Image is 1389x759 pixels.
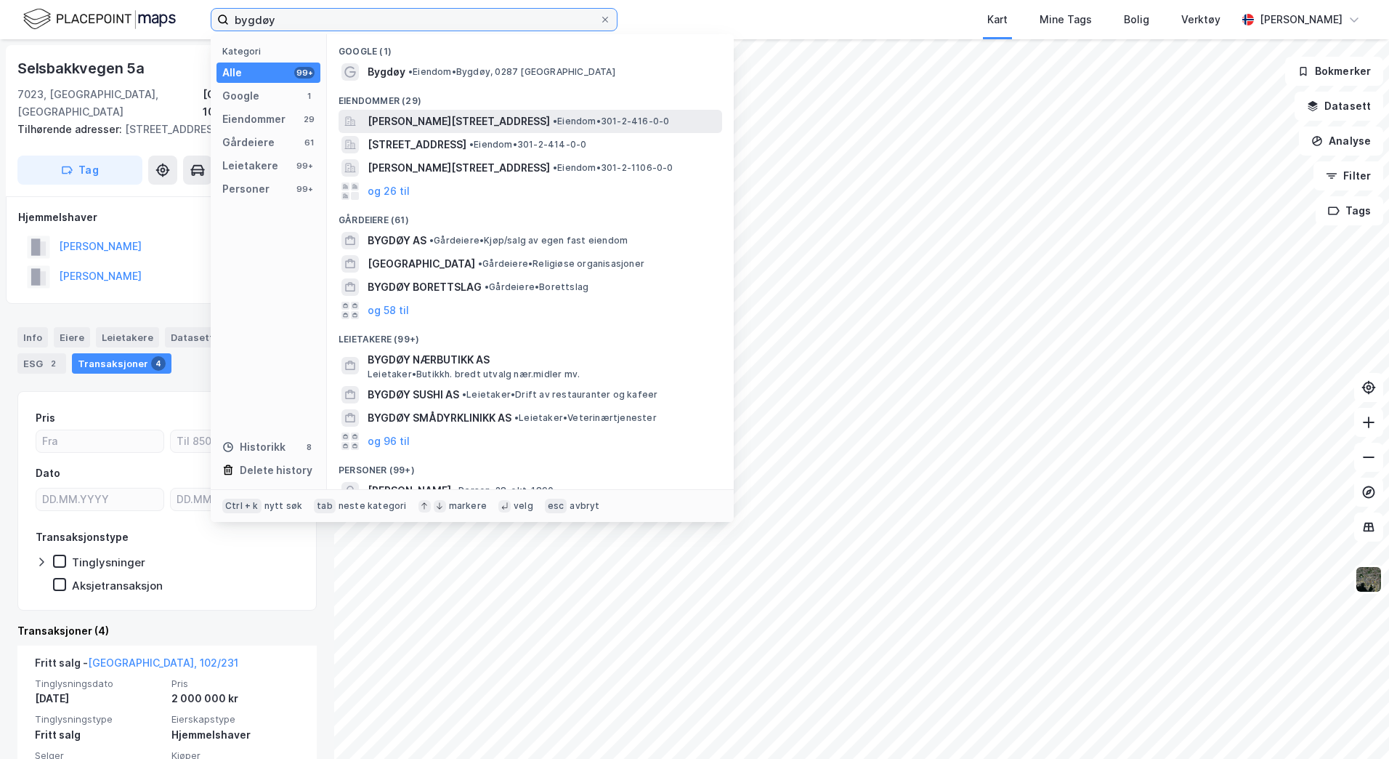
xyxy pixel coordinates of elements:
[368,369,580,380] span: Leietaker • Butikkh. bredt utvalg nær.midler mv.
[54,327,90,348] div: Eiere
[368,63,405,81] span: Bygdøy
[17,622,317,640] div: Transaksjoner (4)
[36,409,55,427] div: Pris
[17,156,142,185] button: Tag
[1355,566,1382,593] img: 9k=
[408,66,615,78] span: Eiendom • Bygdøy, 0287 [GEOGRAPHIC_DATA]
[553,162,673,174] span: Eiendom • 301-2-1106-0-0
[222,180,270,198] div: Personer
[151,356,166,371] div: 4
[1313,161,1383,190] button: Filter
[222,499,262,513] div: Ctrl + k
[314,499,336,513] div: tab
[1285,57,1383,86] button: Bokmerker
[17,121,305,138] div: [STREET_ADDRESS]
[23,7,176,32] img: logo.f888ab2527a4732fd821a326f86c7f29.svg
[454,485,458,496] span: •
[96,327,159,348] div: Leietakere
[339,500,407,512] div: neste kategori
[368,482,451,499] span: [PERSON_NAME]
[46,356,60,371] div: 2
[171,678,299,690] span: Pris
[478,258,482,269] span: •
[368,159,550,177] span: [PERSON_NAME][STREET_ADDRESS]
[368,255,475,273] span: [GEOGRAPHIC_DATA]
[240,462,312,479] div: Delete history
[18,209,316,226] div: Hjemmelshaver
[1295,92,1383,121] button: Datasett
[36,465,60,482] div: Dato
[165,327,219,348] div: Datasett
[35,678,163,690] span: Tinglysningsdato
[222,64,242,81] div: Alle
[88,656,238,669] a: [GEOGRAPHIC_DATA], 102/231
[1299,126,1383,156] button: Analyse
[35,726,163,744] div: Fritt salg
[469,139,586,150] span: Eiendom • 301-2-414-0-0
[171,726,299,744] div: Hjemmelshaver
[294,183,315,195] div: 99+
[462,389,657,401] span: Leietaker • Drift av restauranter og kafeer
[368,136,466,153] span: [STREET_ADDRESS]
[485,281,588,293] span: Gårdeiere • Borettslag
[368,302,409,319] button: og 58 til
[294,160,315,172] div: 99+
[222,157,278,174] div: Leietakere
[553,162,557,173] span: •
[303,113,315,125] div: 29
[514,500,533,512] div: velg
[327,322,734,348] div: Leietakere (99+)
[485,281,489,292] span: •
[171,430,298,452] input: Til 8500000
[171,690,299,707] div: 2 000 000 kr
[514,412,657,424] span: Leietaker • Veterinærtjenester
[429,235,434,246] span: •
[17,86,203,121] div: 7023, [GEOGRAPHIC_DATA], [GEOGRAPHIC_DATA]
[222,134,275,151] div: Gårdeiere
[449,500,487,512] div: markere
[36,529,129,546] div: Transaksjonstype
[35,713,163,726] span: Tinglysningstype
[1124,11,1149,28] div: Bolig
[1181,11,1220,28] div: Verktøy
[553,116,669,127] span: Eiendom • 301-2-416-0-0
[429,235,628,246] span: Gårdeiere • Kjøp/salg av egen fast eiendom
[17,123,125,135] span: Tilhørende adresser:
[264,500,303,512] div: nytt søk
[545,499,567,513] div: esc
[570,500,599,512] div: avbryt
[553,116,557,126] span: •
[222,111,286,128] div: Eiendommer
[514,412,519,423] span: •
[35,690,163,707] div: [DATE]
[1260,11,1343,28] div: [PERSON_NAME]
[72,579,163,593] div: Aksjetransaksjon
[987,11,1008,28] div: Kart
[368,232,426,249] span: BYGDØY AS
[327,453,734,479] div: Personer (99+)
[294,67,315,79] div: 99+
[203,86,317,121] div: [GEOGRAPHIC_DATA], 102/231
[368,182,410,200] button: og 26 til
[469,139,474,150] span: •
[222,87,259,105] div: Google
[1316,689,1389,759] div: Kontrollprogram for chat
[327,203,734,229] div: Gårdeiere (61)
[222,438,286,456] div: Historikk
[303,441,315,453] div: 8
[408,66,413,77] span: •
[17,353,66,374] div: ESG
[368,409,511,427] span: BYGDØY SMÅDYRKLINIKK AS
[454,485,554,497] span: Person • 28. okt. 1890
[222,46,320,57] div: Kategori
[368,351,716,369] span: BYGDØY NÆRBUTIKK AS
[72,555,145,569] div: Tinglysninger
[368,433,410,450] button: og 96 til
[478,258,644,270] span: Gårdeiere • Religiøse organisasjoner
[368,113,550,130] span: [PERSON_NAME][STREET_ADDRESS]
[171,713,299,726] span: Eierskapstype
[303,137,315,148] div: 61
[462,389,466,400] span: •
[35,654,238,678] div: Fritt salg -
[229,9,599,31] input: Søk på adresse, matrikkel, gårdeiere, leietakere eller personer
